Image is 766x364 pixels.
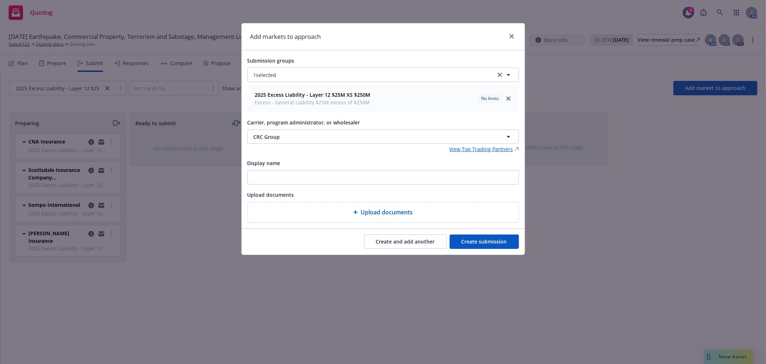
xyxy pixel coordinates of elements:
[504,94,513,103] a: close
[247,68,519,82] button: 1selectedclear selection
[255,91,371,98] strong: 2025 Excess Liability - Layer 12 $25M XS $250M
[255,99,371,106] span: Excess - General Liability $25M excess of $250M
[247,119,360,126] span: Carrier, program administrator, or wholesaler
[247,202,519,223] div: Upload documents
[247,129,519,144] button: CRC Group
[254,71,277,79] span: 1 selected
[361,208,413,217] span: Upload documents
[247,191,294,198] span: Upload documents
[450,235,519,249] button: Create submission
[507,32,516,41] a: close
[250,32,321,41] h1: Add markets to approach
[496,70,504,79] a: clear selection
[450,145,519,153] a: View Top Trading Partners
[247,160,280,167] span: Display name
[482,95,499,102] span: No limits
[364,235,447,249] button: Create and add another
[247,57,294,64] span: Submission groups
[254,133,479,141] span: CRC Group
